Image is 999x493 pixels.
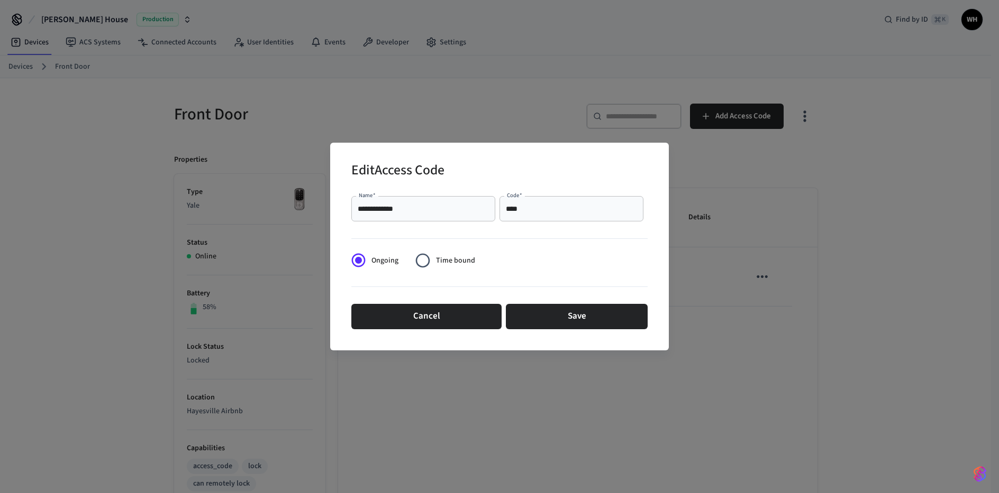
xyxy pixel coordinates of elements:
[351,155,444,188] h2: Edit Access Code
[436,255,475,266] span: Time bound
[506,304,648,329] button: Save
[371,255,398,266] span: Ongoing
[359,191,376,199] label: Name
[507,191,522,199] label: Code
[351,304,502,329] button: Cancel
[974,466,986,482] img: SeamLogoGradient.69752ec5.svg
